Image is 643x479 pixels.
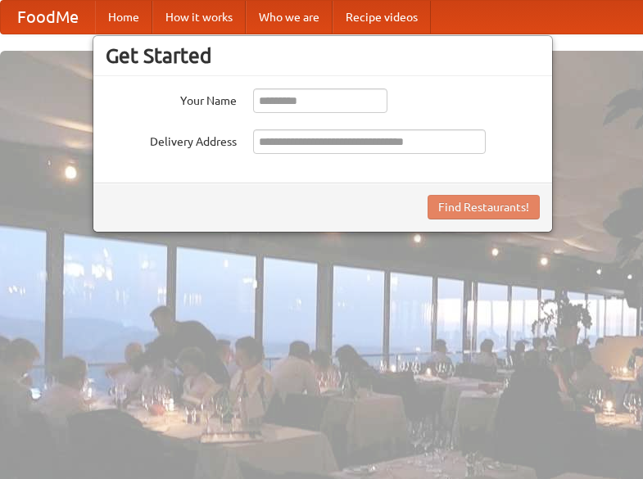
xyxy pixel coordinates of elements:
[246,1,333,34] a: Who we are
[333,1,431,34] a: Recipe videos
[95,1,152,34] a: Home
[106,43,540,68] h3: Get Started
[106,129,237,150] label: Delivery Address
[1,1,95,34] a: FoodMe
[152,1,246,34] a: How it works
[106,88,237,109] label: Your Name
[428,195,540,219] button: Find Restaurants!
